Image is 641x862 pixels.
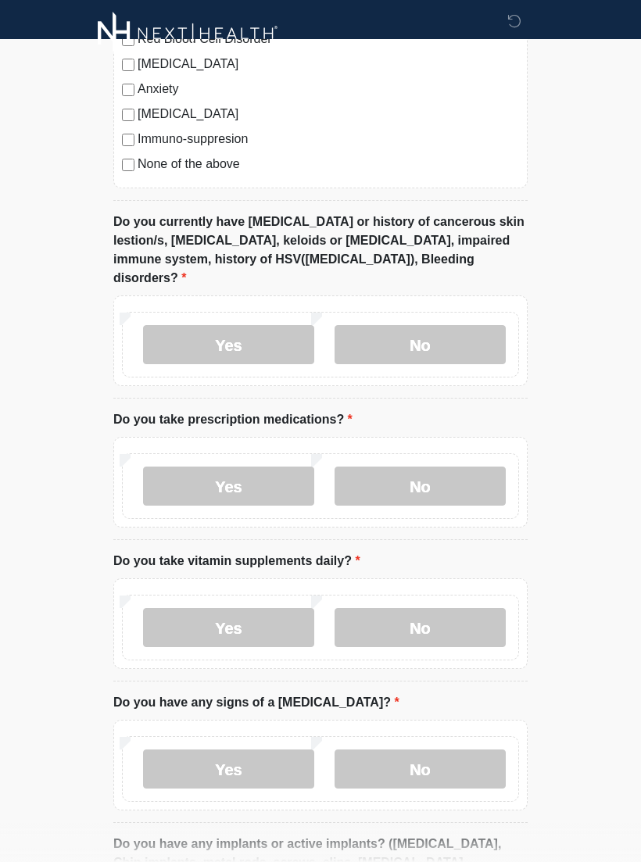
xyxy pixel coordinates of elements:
label: Yes [143,608,314,647]
label: Yes [143,749,314,789]
label: [MEDICAL_DATA] [138,105,519,123]
label: No [335,608,506,647]
label: Yes [143,467,314,506]
label: No [335,467,506,506]
label: Do you currently have [MEDICAL_DATA] or history of cancerous skin lestion/s, [MEDICAL_DATA], kelo... [113,213,528,288]
label: Do you take vitamin supplements daily? [113,552,360,570]
label: None of the above [138,155,519,173]
label: No [335,325,506,364]
label: Do you take prescription medications? [113,410,353,429]
input: Anxiety [122,84,134,96]
label: Immuno-suppresion [138,130,519,148]
input: [MEDICAL_DATA] [122,109,134,121]
label: No [335,749,506,789]
label: Anxiety [138,80,519,98]
img: Next-Health Logo [98,12,278,55]
label: Yes [143,325,314,364]
label: Do you have any signs of a [MEDICAL_DATA]? [113,693,399,712]
input: Immuno-suppresion [122,134,134,146]
input: None of the above [122,159,134,171]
